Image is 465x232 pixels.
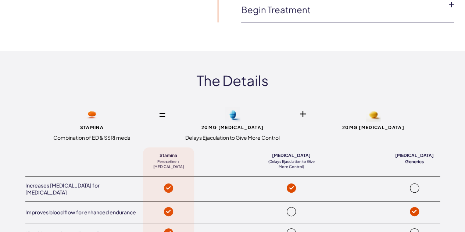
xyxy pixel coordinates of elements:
[166,134,299,142] span: Delays Ejaculation to Give More Control
[389,153,440,165] strong: [MEDICAL_DATA] Generics
[365,107,381,122] img: Tadalafill
[25,182,143,196] div: Increases [MEDICAL_DATA] for [MEDICAL_DATA]
[25,125,159,130] span: Stamina
[307,125,440,130] span: 20mg [MEDICAL_DATA]
[266,159,317,169] span: (Delays Ejaculation to Give More Control)
[166,125,299,130] span: 20mg [MEDICAL_DATA]
[225,107,240,122] img: Sidenafil
[25,209,143,216] div: Improves blood flow for enhanced endurance
[241,4,442,16] a: Begin Treatment
[84,107,100,122] img: Cake Med
[25,73,440,88] h2: The Details
[25,134,159,142] span: Combination of ED & SSRI meds
[266,153,317,159] strong: [MEDICAL_DATA]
